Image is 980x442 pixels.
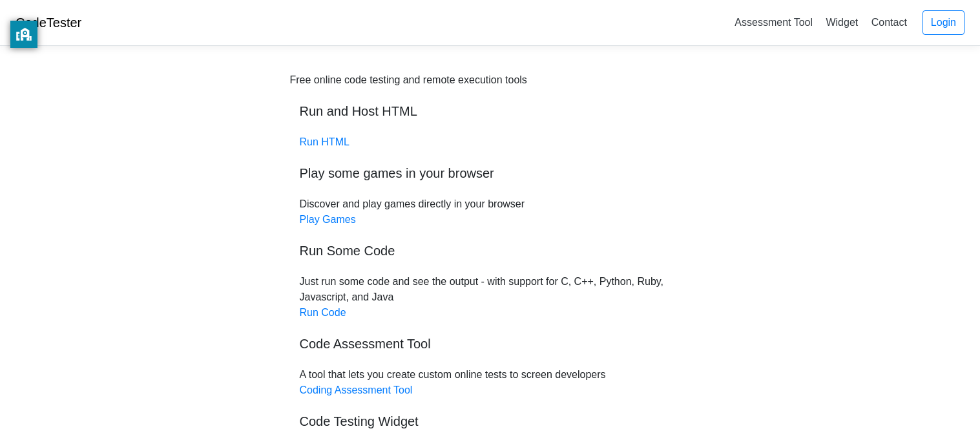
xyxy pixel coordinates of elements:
[16,16,81,30] a: CodeTester
[300,243,681,258] h5: Run Some Code
[10,21,37,48] button: privacy banner
[300,165,681,181] h5: Play some games in your browser
[300,336,681,352] h5: Code Assessment Tool
[300,103,681,119] h5: Run and Host HTML
[300,414,681,429] h5: Code Testing Widget
[729,12,818,33] a: Assessment Tool
[300,307,346,318] a: Run Code
[866,12,912,33] a: Contact
[300,384,413,395] a: Coding Assessment Tool
[300,214,356,225] a: Play Games
[820,12,863,33] a: Widget
[290,72,527,88] div: Free online code testing and remote execution tools
[300,136,349,147] a: Run HTML
[923,10,964,35] a: Login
